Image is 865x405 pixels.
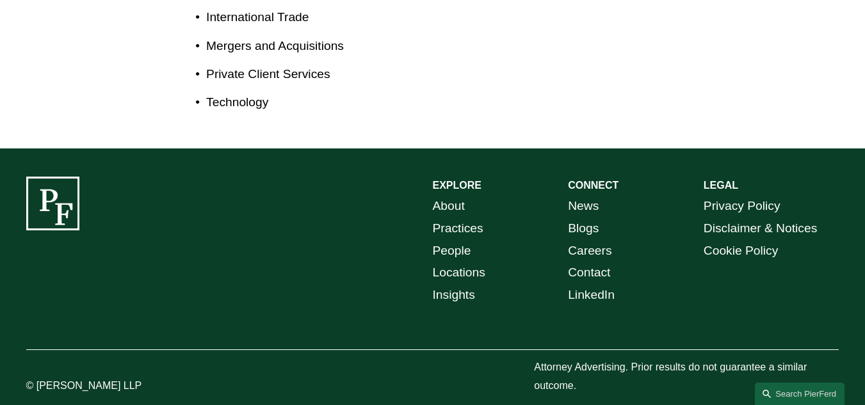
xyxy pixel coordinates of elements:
[433,218,483,240] a: Practices
[704,180,738,191] strong: LEGAL
[704,240,779,262] a: Cookie Policy
[704,218,817,240] a: Disclaimer & Notices
[568,195,599,218] a: News
[433,195,465,218] a: About
[433,284,475,306] a: Insights
[206,35,432,58] p: Mergers and Acquisitions
[568,262,610,284] a: Contact
[568,284,615,306] a: LinkedIn
[433,262,485,284] a: Locations
[433,240,471,262] a: People
[568,240,611,262] a: Careers
[568,218,599,240] a: Blogs
[704,195,780,218] a: Privacy Policy
[206,91,432,114] p: Technology
[206,63,432,86] p: Private Client Services
[534,358,839,395] p: Attorney Advertising. Prior results do not guarantee a similar outcome.
[26,377,196,395] p: © [PERSON_NAME] LLP
[206,6,432,29] p: International Trade
[755,383,845,405] a: Search this site
[433,180,481,191] strong: EXPLORE
[568,180,618,191] strong: CONNECT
